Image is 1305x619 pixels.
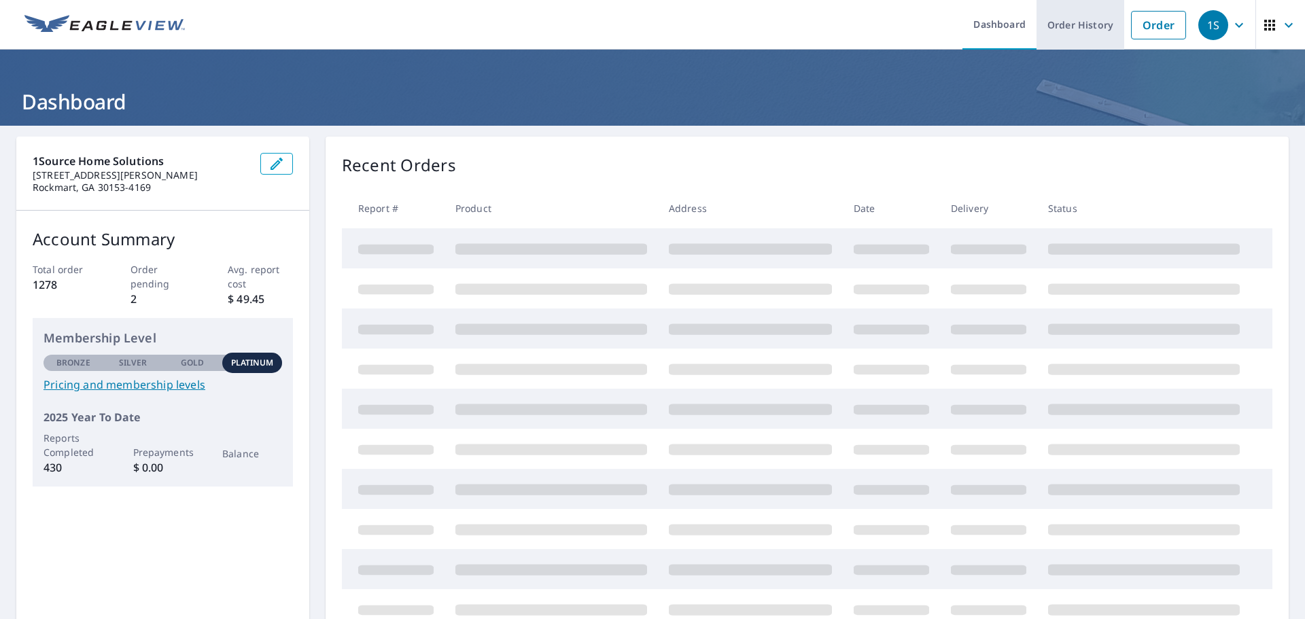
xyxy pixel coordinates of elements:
th: Delivery [940,188,1037,228]
a: Pricing and membership levels [43,376,282,393]
p: Rockmart, GA 30153-4169 [33,181,249,194]
p: Silver [119,357,147,369]
th: Address [658,188,843,228]
p: Gold [181,357,204,369]
p: Account Summary [33,227,293,251]
a: Order [1131,11,1186,39]
p: 2025 Year To Date [43,409,282,425]
p: Balance [222,446,282,461]
p: Avg. report cost [228,262,293,291]
p: Membership Level [43,329,282,347]
p: $ 0.00 [133,459,193,476]
p: Order pending [130,262,196,291]
p: [STREET_ADDRESS][PERSON_NAME] [33,169,249,181]
p: Bronze [56,357,90,369]
p: Recent Orders [342,153,456,177]
p: Reports Completed [43,431,103,459]
p: Platinum [231,357,274,369]
img: EV Logo [24,15,185,35]
p: 1278 [33,277,98,293]
th: Status [1037,188,1251,228]
p: $ 49.45 [228,291,293,307]
p: 2 [130,291,196,307]
th: Report # [342,188,445,228]
p: Total order [33,262,98,277]
h1: Dashboard [16,88,1289,116]
div: 1S [1198,10,1228,40]
p: 1Source Home Solutions [33,153,249,169]
th: Product [445,188,658,228]
th: Date [843,188,940,228]
p: 430 [43,459,103,476]
p: Prepayments [133,445,193,459]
